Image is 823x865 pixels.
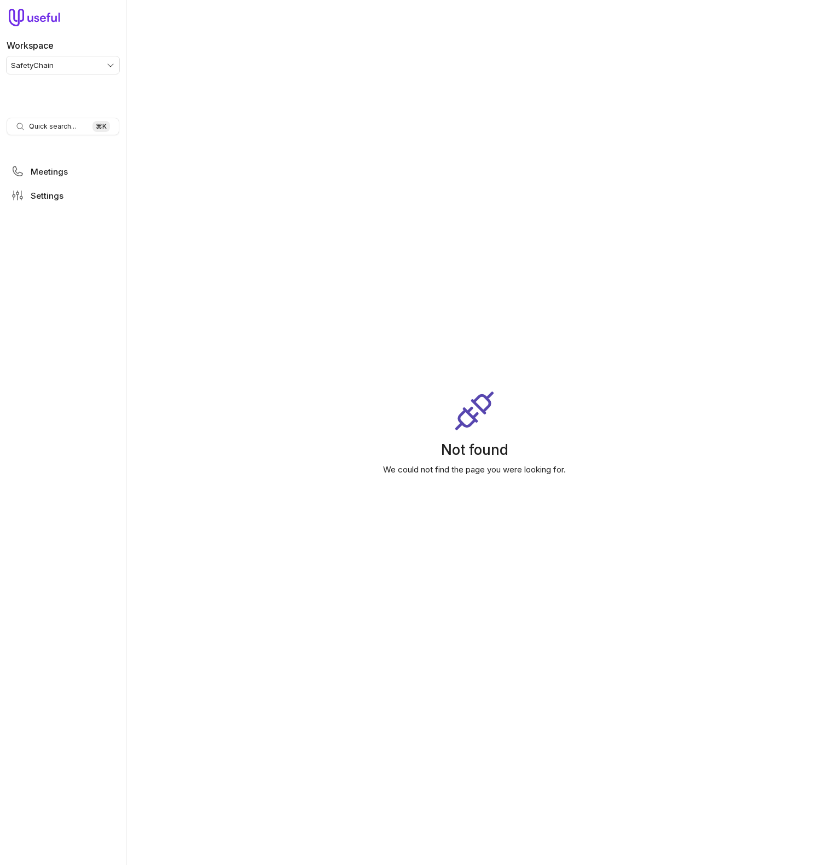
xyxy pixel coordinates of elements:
p: We could not find the page you were looking for. [126,463,823,476]
a: Meetings [7,162,119,181]
span: Meetings [31,168,68,176]
a: Settings [7,186,119,205]
kbd: ⌘ K [92,121,110,132]
label: Workspace [7,39,54,52]
span: Settings [31,192,63,200]
h1: Not found [126,441,823,459]
span: Quick search... [29,122,76,131]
